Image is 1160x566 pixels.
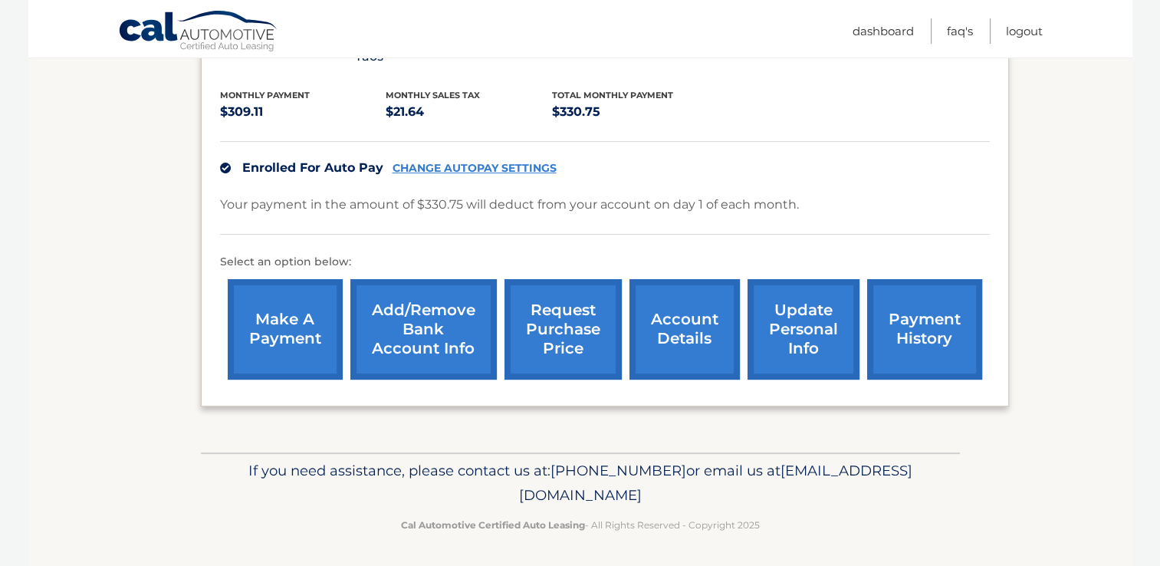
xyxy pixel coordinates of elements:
p: If you need assistance, please contact us at: or email us at [211,459,950,508]
span: Monthly sales Tax [386,90,480,100]
strong: Cal Automotive Certified Auto Leasing [401,519,585,531]
span: Monthly Payment [220,90,310,100]
a: account details [629,279,740,380]
a: payment history [867,279,982,380]
p: - All Rights Reserved - Copyright 2025 [211,517,950,533]
p: $330.75 [552,101,718,123]
a: Dashboard [853,18,914,44]
a: Cal Automotive [118,10,279,54]
p: Your payment in the amount of $330.75 will deduct from your account on day 1 of each month. [220,194,799,216]
p: Select an option below: [220,253,990,271]
a: request purchase price [504,279,622,380]
a: make a payment [228,279,343,380]
a: Logout [1006,18,1043,44]
img: check.svg [220,163,231,173]
a: update personal info [748,279,859,380]
a: FAQ's [947,18,973,44]
span: [PHONE_NUMBER] [550,462,686,479]
span: Enrolled For Auto Pay [242,160,383,175]
p: $21.64 [386,101,552,123]
p: $309.11 [220,101,386,123]
span: Total Monthly Payment [552,90,673,100]
a: CHANGE AUTOPAY SETTINGS [393,162,557,175]
a: Add/Remove bank account info [350,279,497,380]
